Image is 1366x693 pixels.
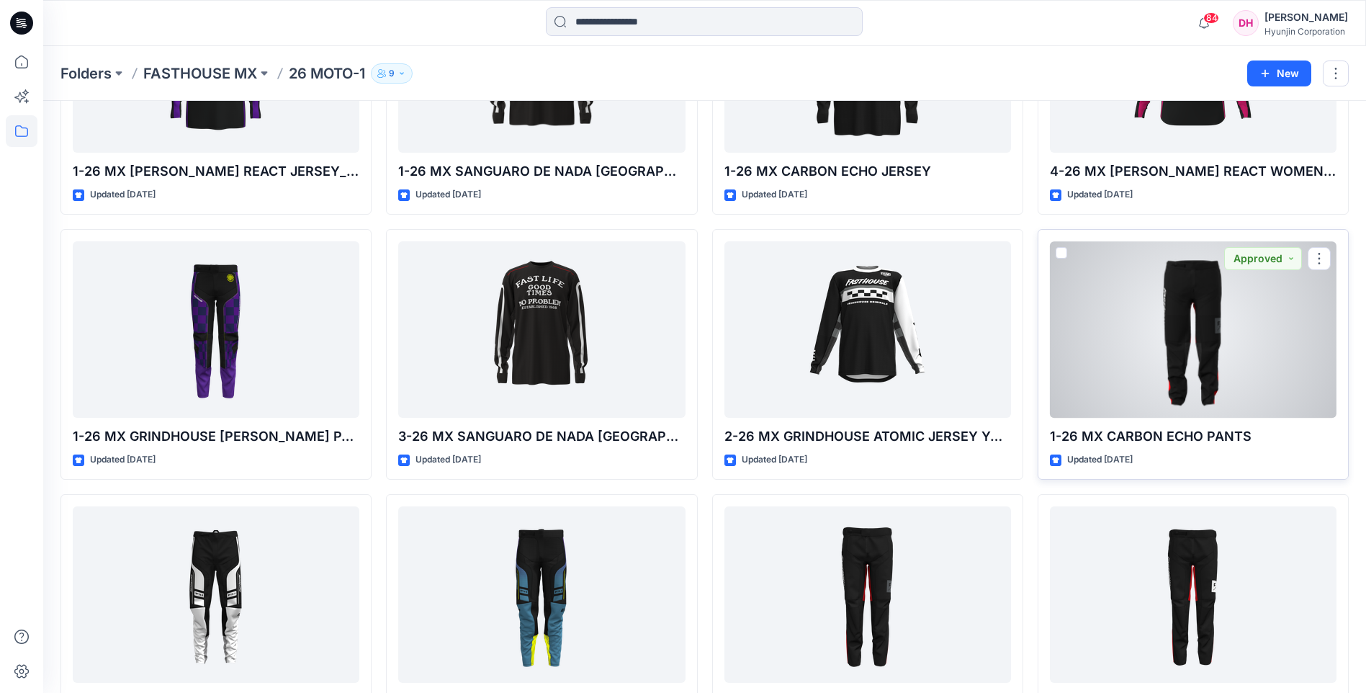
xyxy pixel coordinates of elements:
[415,452,481,468] p: Updated [DATE]
[724,506,1011,683] a: 1-26 MX CARBON ECHO PANTS YOUTH
[73,426,359,447] p: 1-26 MX GRINDHOUSE [PERSON_NAME] PANTS YOUTH
[389,66,395,81] p: 9
[415,187,481,202] p: Updated [DATE]
[724,241,1011,418] a: 2-26 MX GRINDHOUSE ATOMIC JERSEY YOUTH
[398,426,685,447] p: 3-26 MX SANGUARO DE NADA [GEOGRAPHIC_DATA]
[398,241,685,418] a: 3-26 MX SANGUARO DE NADA JERSEY
[73,241,359,418] a: 1-26 MX GRINDHOUSE GRIMM PANTS YOUTH
[1067,452,1133,468] p: Updated [DATE]
[1050,161,1336,182] p: 4-26 MX [PERSON_NAME] REACT WOMEN JERSEY-[GEOGRAPHIC_DATA]
[1233,10,1259,36] div: DH
[724,161,1011,182] p: 1-26 MX CARBON ECHO JERSEY
[371,63,413,84] button: 9
[1050,426,1336,447] p: 1-26 MX CARBON ECHO PANTS
[1247,61,1311,86] button: New
[90,187,156,202] p: Updated [DATE]
[742,187,807,202] p: Updated [DATE]
[1050,241,1336,418] a: 1-26 MX CARBON ECHO PANTS
[73,506,359,683] a: 1-26 MX ELROD REACT PANTS
[1264,26,1348,37] div: Hyunjin Corporation
[1264,9,1348,26] div: [PERSON_NAME]
[742,452,807,468] p: Updated [DATE]
[73,161,359,182] p: 1-26 MX [PERSON_NAME] REACT JERSEY_re-upload
[60,63,112,84] a: Folders
[1203,12,1219,24] span: 84
[724,426,1011,447] p: 2-26 MX GRINDHOUSE ATOMIC JERSEY YOUTH
[1067,187,1133,202] p: Updated [DATE]
[1050,506,1336,683] a: 1-26 MX CARBON ECHO PANTS YOUTH
[90,452,156,468] p: Updated [DATE]
[143,63,257,84] a: FASTHOUSE MX
[398,506,685,683] a: 1-26 MX ELROD REACT PANTS YOUTH
[289,63,365,84] p: 26 MOTO-1
[398,161,685,182] p: 1-26 MX SANGUARO DE NADA [GEOGRAPHIC_DATA]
